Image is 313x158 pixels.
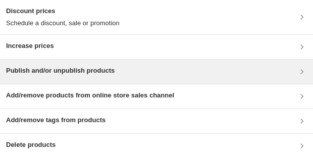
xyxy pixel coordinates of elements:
[6,6,120,16] h3: Discount prices
[6,90,174,100] h3: Add/remove products from online store sales channel
[6,66,115,76] h3: Publish and/or unpublish products
[6,115,106,125] h3: Add/remove tags from products
[6,41,54,51] h3: Increase prices
[6,140,56,150] h3: Delete products
[6,18,120,28] p: Schedule a discount, sale or promotion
